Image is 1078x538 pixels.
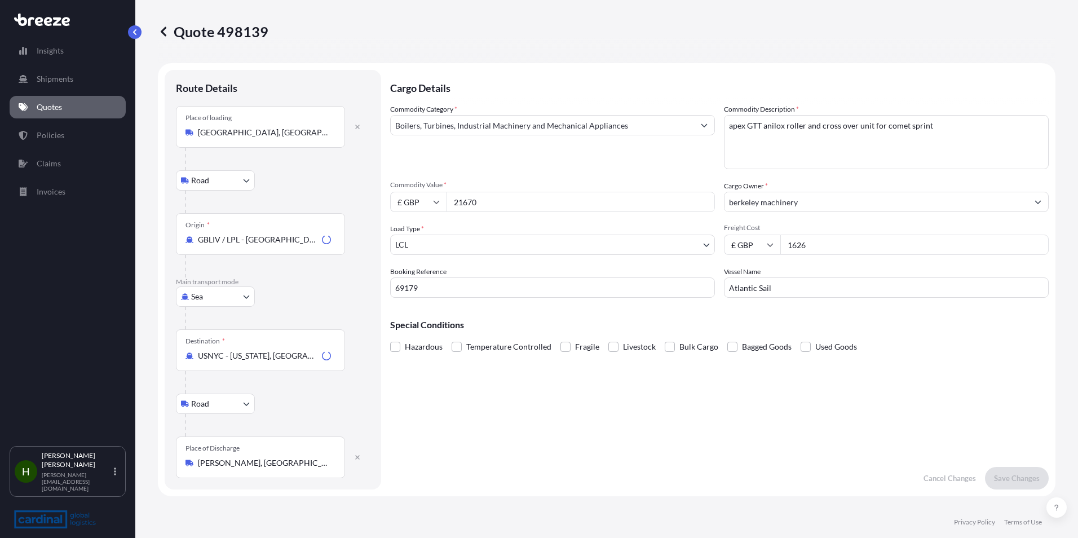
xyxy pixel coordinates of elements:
[185,221,210,230] div: Origin
[185,113,232,122] div: Place of loading
[22,466,30,477] span: H
[1028,192,1048,212] button: Show suggestions
[37,158,61,169] p: Claims
[694,115,714,135] button: Show suggestions
[724,223,1049,232] span: Freight Cost
[780,235,1049,255] input: Enter amount
[447,192,715,212] input: Type amount
[390,223,424,235] span: Load Type
[176,394,255,414] button: Select transport
[994,473,1040,484] p: Save Changes
[176,81,237,95] p: Route Details
[1004,518,1042,527] a: Terms of Use
[724,104,799,115] label: Commodity Description
[158,23,268,41] p: Quote 498139
[724,277,1049,298] input: Enter name
[924,473,976,484] p: Cancel Changes
[390,266,447,277] label: Booking Reference
[466,338,551,355] span: Temperature Controlled
[198,457,331,469] input: Place of Discharge
[10,152,126,175] a: Claims
[815,338,857,355] span: Used Goods
[42,471,112,492] p: [PERSON_NAME][EMAIL_ADDRESS][DOMAIN_NAME]
[679,338,718,355] span: Bulk Cargo
[10,68,126,90] a: Shipments
[42,451,112,469] p: [PERSON_NAME] [PERSON_NAME]
[185,444,240,453] div: Place of Discharge
[724,192,1028,212] input: Full name
[191,398,209,409] span: Road
[724,115,1049,169] textarea: apex GTT anilox roller and cross over unit for comet sprint
[914,467,985,490] button: Cancel Changes
[390,235,715,255] button: LCL
[176,170,255,191] button: Select transport
[10,39,126,62] a: Insights
[37,130,64,141] p: Policies
[37,186,65,197] p: Invoices
[954,518,995,527] a: Privacy Policy
[176,277,370,286] p: Main transport mode
[390,104,457,115] label: Commodity Category
[391,115,694,135] input: Select a commodity type
[322,351,331,360] div: Loading
[10,180,126,203] a: Invoices
[623,338,656,355] span: Livestock
[390,180,715,189] span: Commodity Value
[724,180,768,192] label: Cargo Owner
[37,73,73,85] p: Shipments
[198,234,317,245] input: Origin
[10,96,126,118] a: Quotes
[198,350,317,361] input: Destination
[390,277,715,298] input: Your internal reference
[176,286,255,307] button: Select transport
[724,266,761,277] label: Vessel Name
[185,337,225,346] div: Destination
[37,45,64,56] p: Insights
[191,291,203,302] span: Sea
[390,70,1049,104] p: Cargo Details
[390,320,1049,329] p: Special Conditions
[191,175,209,186] span: Road
[985,467,1049,490] button: Save Changes
[14,510,96,528] img: organization-logo
[742,338,792,355] span: Bagged Goods
[322,235,331,244] div: Loading
[198,127,331,138] input: Place of loading
[405,338,443,355] span: Hazardous
[10,124,126,147] a: Policies
[395,239,408,250] span: LCL
[575,338,599,355] span: Fragile
[37,102,62,113] p: Quotes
